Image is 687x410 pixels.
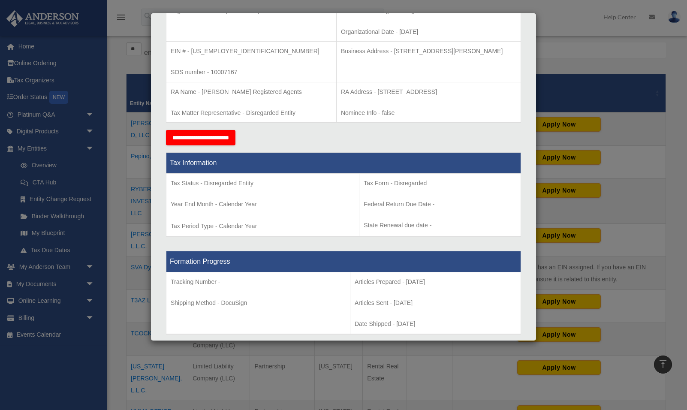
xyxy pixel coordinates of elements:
[341,108,516,118] p: Nominee Info - false
[166,153,521,174] th: Tax Information
[171,46,332,57] p: EIN # - [US_EMPLOYER_IDENTIFICATION_NUMBER]
[341,27,516,37] p: Organizational Date - [DATE]
[171,87,332,97] p: RA Name - [PERSON_NAME] Registered Agents
[355,319,516,329] p: Date Shipped - [DATE]
[355,298,516,308] p: Articles Sent - [DATE]
[166,251,521,272] th: Formation Progress
[171,277,346,287] p: Tracking Number -
[341,87,516,97] p: RA Address - [STREET_ADDRESS]
[171,67,332,78] p: SOS number - 10007167
[171,199,355,210] p: Year End Month - Calendar Year
[364,220,516,231] p: State Renewal due date -
[364,178,516,189] p: Tax Form - Disregarded
[364,199,516,210] p: Federal Return Due Date -
[171,298,346,308] p: Shipping Method - DocuSign
[171,108,332,118] p: Tax Matter Representative - Disregarded Entity
[341,46,516,57] p: Business Address - [STREET_ADDRESS][PERSON_NAME]
[171,178,355,189] p: Tax Status - Disregarded Entity
[355,277,516,287] p: Articles Prepared - [DATE]
[166,174,359,237] td: Tax Period Type - Calendar Year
